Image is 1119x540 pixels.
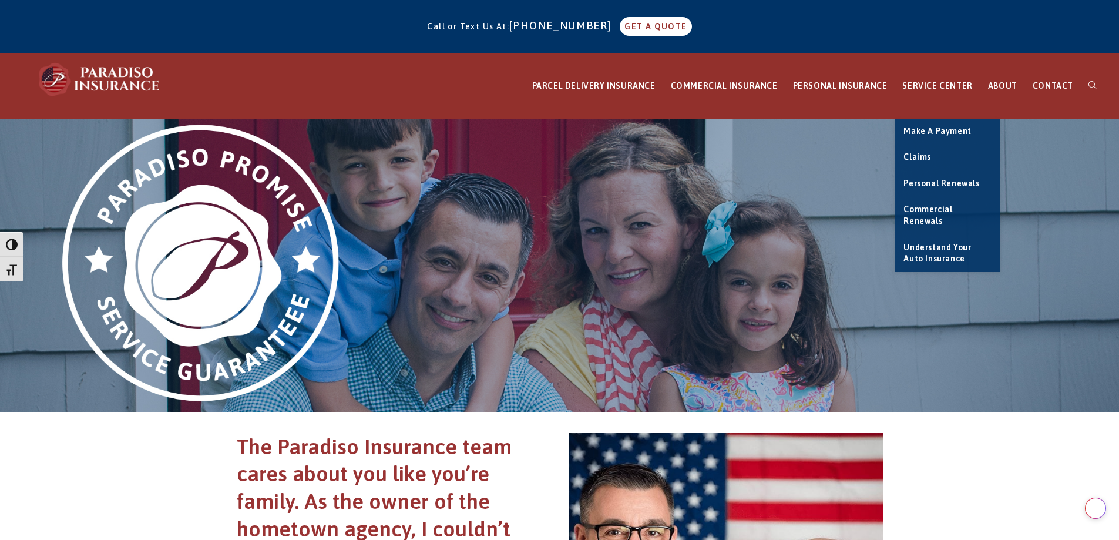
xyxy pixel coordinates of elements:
[895,235,1000,272] a: Understand Your Auto Insurance
[903,126,971,136] span: Make a Payment
[895,119,1000,145] a: Make a Payment
[902,81,972,90] span: SERVICE CENTER
[903,204,952,226] span: Commercial Renewals
[532,81,656,90] span: PARCEL DELIVERY INSURANCE
[1033,81,1073,90] span: CONTACT
[895,171,1000,197] a: Personal Renewals
[509,19,617,32] a: [PHONE_NUMBER]
[663,53,785,119] a: COMMERCIAL INSURANCE
[525,53,663,119] a: PARCEL DELIVERY INSURANCE
[895,145,1000,170] a: Claims
[988,81,1017,90] span: ABOUT
[793,81,888,90] span: PERSONAL INSURANCE
[980,53,1025,119] a: ABOUT
[903,243,971,264] span: Understand Your Auto Insurance
[35,62,164,97] img: Paradiso Insurance
[1025,53,1081,119] a: CONTACT
[427,22,509,31] span: Call or Text Us At:
[895,53,980,119] a: SERVICE CENTER
[785,53,895,119] a: PERSONAL INSURANCE
[903,179,979,188] span: Personal Renewals
[895,197,1000,234] a: Commercial Renewals
[671,81,778,90] span: COMMERCIAL INSURANCE
[620,17,691,36] a: GET A QUOTE
[903,152,931,162] span: Claims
